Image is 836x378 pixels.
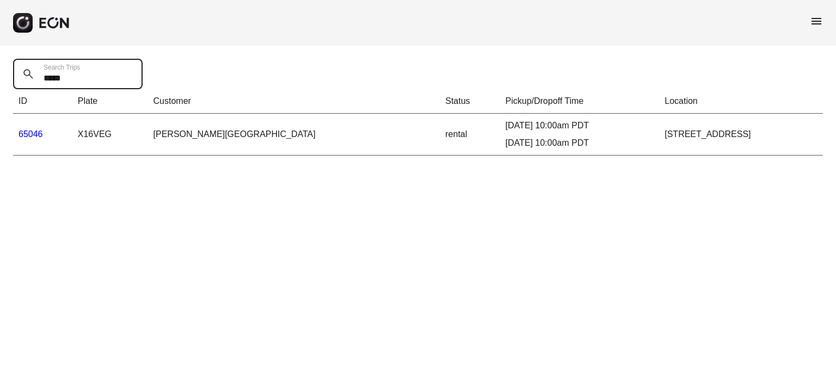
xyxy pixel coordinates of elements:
th: Location [659,89,823,114]
th: Plate [72,89,148,114]
span: menu [810,15,823,28]
td: X16VEG [72,114,148,156]
a: 65046 [19,129,43,139]
th: Customer [148,89,440,114]
th: Status [440,89,500,114]
th: ID [13,89,72,114]
label: Search Trips [44,63,80,72]
td: rental [440,114,500,156]
div: [DATE] 10:00am PDT [506,137,654,150]
td: [PERSON_NAME][GEOGRAPHIC_DATA] [148,114,440,156]
div: [DATE] 10:00am PDT [506,119,654,132]
td: [STREET_ADDRESS] [659,114,823,156]
th: Pickup/Dropoff Time [500,89,660,114]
